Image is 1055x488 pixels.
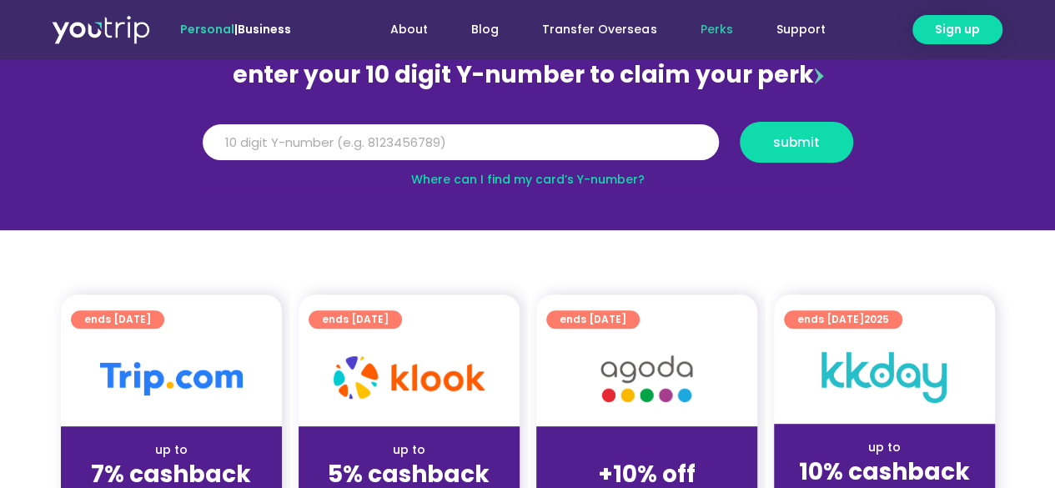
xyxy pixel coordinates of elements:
[309,310,402,329] a: ends [DATE]
[773,136,820,148] span: submit
[180,21,234,38] span: Personal
[864,312,889,326] span: 2025
[784,310,902,329] a: ends [DATE]2025
[411,171,645,188] a: Where can I find my card’s Y-number?
[194,53,862,97] div: enter your 10 digit Y-number to claim your perk
[71,310,164,329] a: ends [DATE]
[203,124,719,161] input: 10 digit Y-number (e.g. 8123456789)
[678,14,754,45] a: Perks
[787,439,982,456] div: up to
[238,21,291,38] a: Business
[203,122,853,175] form: Y Number
[546,310,640,329] a: ends [DATE]
[912,15,1002,44] a: Sign up
[322,310,389,329] span: ends [DATE]
[935,21,980,38] span: Sign up
[180,21,291,38] span: |
[754,14,847,45] a: Support
[631,441,662,458] span: up to
[312,441,506,459] div: up to
[520,14,678,45] a: Transfer Overseas
[560,310,626,329] span: ends [DATE]
[84,310,151,329] span: ends [DATE]
[74,441,269,459] div: up to
[740,122,853,163] button: submit
[450,14,520,45] a: Blog
[797,310,889,329] span: ends [DATE]
[336,14,847,45] nav: Menu
[799,455,970,488] strong: 10% cashback
[369,14,450,45] a: About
